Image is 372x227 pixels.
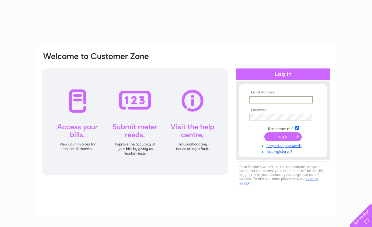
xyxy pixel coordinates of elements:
input: Submit [264,132,302,141]
th: Password: [248,108,318,112]
a: cookies policy [239,176,318,185]
th: Email Address: [248,90,318,95]
div: Clear Business would like to place cookies on your computer to improve your experience of the sit... [236,162,330,188]
a: Forgotten password? [249,142,318,148]
td: Remember me? [248,125,318,131]
a: Not registered? [249,148,318,154]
